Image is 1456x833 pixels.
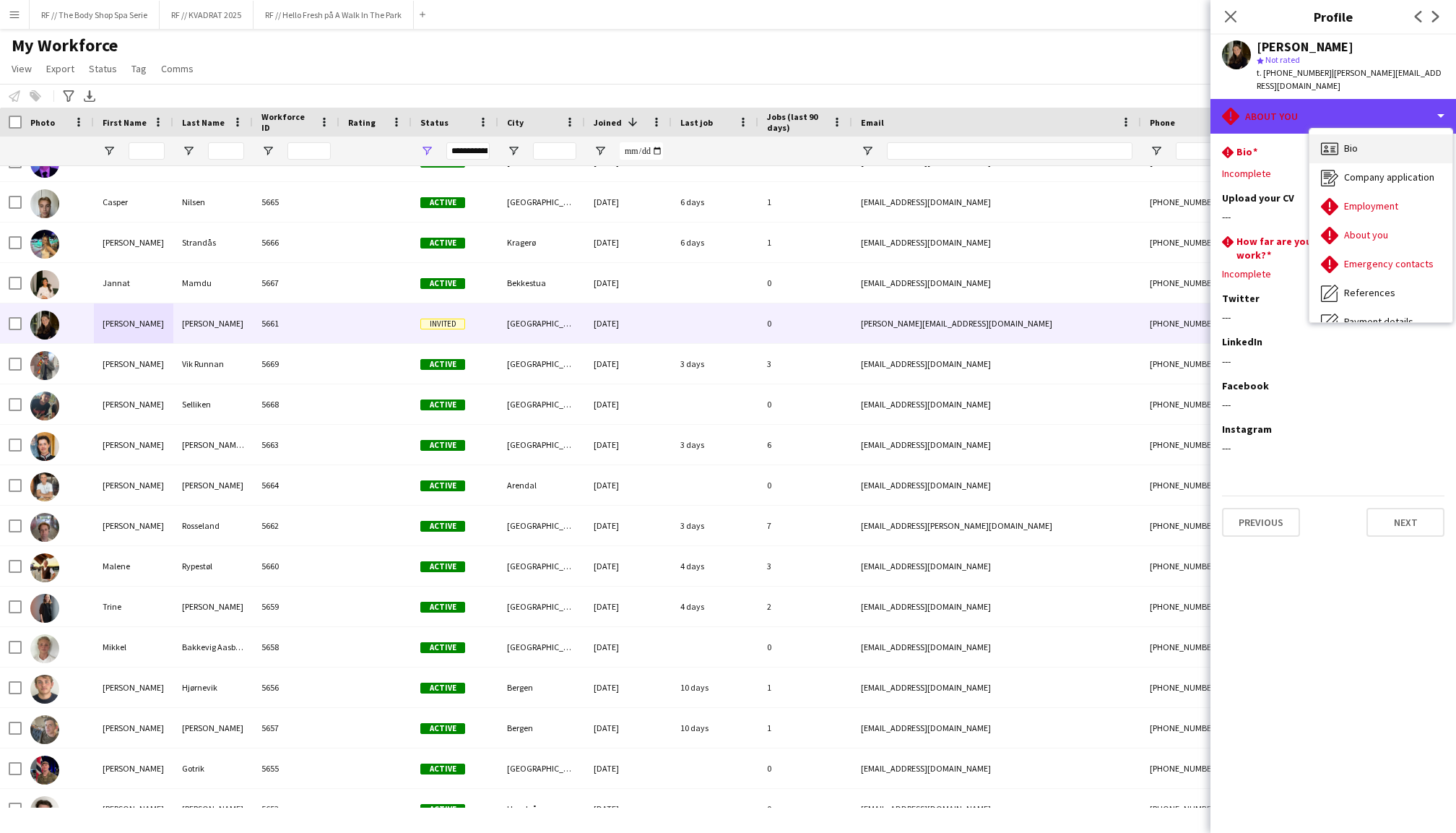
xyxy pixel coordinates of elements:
[348,117,376,128] span: Rating
[420,144,433,157] button: Open Filter Menu
[498,546,585,586] div: [GEOGRAPHIC_DATA]
[1141,668,1326,707] div: [PHONE_NUMBER]
[253,1,414,29] button: RF // Hello Fresh på A Walk In The Park
[852,223,1141,262] div: [EMAIL_ADDRESS][DOMAIN_NAME]
[758,344,852,384] div: 3
[498,748,585,788] div: [GEOGRAPHIC_DATA]
[30,634,59,663] img: Mikkel Bakkevig Aasbrenn
[94,546,173,586] div: Malene
[94,425,173,465] div: [PERSON_NAME]
[94,708,173,748] div: [PERSON_NAME]
[498,789,585,829] div: Hundvåg
[253,303,339,343] div: 5661
[173,668,253,707] div: Hjørnevik
[1141,708,1326,748] div: [PHONE_NUMBER]
[585,708,672,748] div: [DATE]
[182,144,195,157] button: Open Filter Menu
[1141,587,1326,626] div: [PHONE_NUMBER]
[852,546,1141,586] div: [EMAIL_ADDRESS][DOMAIN_NAME]
[46,62,74,75] span: Export
[1309,134,1452,163] div: Bio
[420,602,465,613] span: Active
[498,587,585,626] div: [GEOGRAPHIC_DATA]
[861,117,884,128] span: Email
[253,425,339,465] div: 5663
[173,587,253,626] div: [PERSON_NAME]
[672,587,758,626] div: 4 days
[1222,191,1294,204] h3: Upload your CV
[83,59,123,78] a: Status
[1210,99,1456,134] div: About you
[1176,142,1317,160] input: Phone Filter Input
[1257,40,1353,53] div: [PERSON_NAME]
[585,546,672,586] div: [DATE]
[1222,267,1444,280] div: Incomplete
[173,465,253,505] div: [PERSON_NAME]
[1309,250,1452,279] div: Emergency contacts
[672,506,758,545] div: 3 days
[89,62,117,75] span: Status
[420,319,465,329] span: Invited
[1222,311,1444,324] div: ---
[498,182,585,222] div: [GEOGRAPHIC_DATA]
[1344,142,1358,155] span: Bio
[1222,508,1300,537] button: Previous
[173,182,253,222] div: Nilsen
[887,142,1132,160] input: Email Filter Input
[1222,379,1269,392] h3: Facebook
[173,263,253,303] div: Mamdu
[758,506,852,545] div: 7
[155,59,199,78] a: Comms
[758,384,852,424] div: 0
[420,683,465,694] span: Active
[672,546,758,586] div: 4 days
[131,62,147,75] span: Tag
[1141,223,1326,262] div: [PHONE_NUMBER]
[173,627,253,667] div: Bakkevig Aasbrenn
[620,142,663,160] input: Joined Filter Input
[585,668,672,707] div: [DATE]
[767,111,826,133] span: Jobs (last 90 days)
[852,303,1141,343] div: [PERSON_NAME][EMAIL_ADDRESS][DOMAIN_NAME]
[498,708,585,748] div: Bergen
[30,351,59,380] img: Jørgen Vik Runnan
[420,804,465,815] span: Active
[1344,199,1398,212] span: Employment
[498,425,585,465] div: [GEOGRAPHIC_DATA]
[253,748,339,788] div: 5655
[420,521,465,532] span: Active
[261,111,313,133] span: Workforce ID
[1141,506,1326,545] div: [PHONE_NUMBER]
[1344,228,1388,241] span: About you
[585,263,672,303] div: [DATE]
[852,789,1141,829] div: [EMAIL_ADDRESS][DOMAIN_NAME]
[1222,292,1260,305] h3: Twitter
[507,144,520,157] button: Open Filter Menu
[420,561,465,572] span: Active
[1236,145,1257,158] h3: Bio
[1141,789,1326,829] div: [PHONE_NUMBER]
[94,627,173,667] div: Mikkel
[94,506,173,545] div: [PERSON_NAME]
[585,223,672,262] div: [DATE]
[1222,335,1262,348] h3: LinkedIn
[173,303,253,343] div: [PERSON_NAME]
[103,144,116,157] button: Open Filter Menu
[672,708,758,748] div: 10 days
[94,668,173,707] div: [PERSON_NAME]
[852,748,1141,788] div: [EMAIL_ADDRESS][DOMAIN_NAME]
[30,392,59,420] img: Mathias Selliken
[1141,748,1326,788] div: [PHONE_NUMBER]
[1222,210,1444,223] div: ---
[1141,425,1326,465] div: [PHONE_NUMBER]
[420,197,465,208] span: Active
[94,223,173,262] div: [PERSON_NAME]
[420,642,465,653] span: Active
[182,117,225,128] span: Last Name
[253,384,339,424] div: 5668
[173,384,253,424] div: Selliken
[173,748,253,788] div: Gotrik
[585,748,672,788] div: [DATE]
[1309,279,1452,308] div: References
[253,668,339,707] div: 5656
